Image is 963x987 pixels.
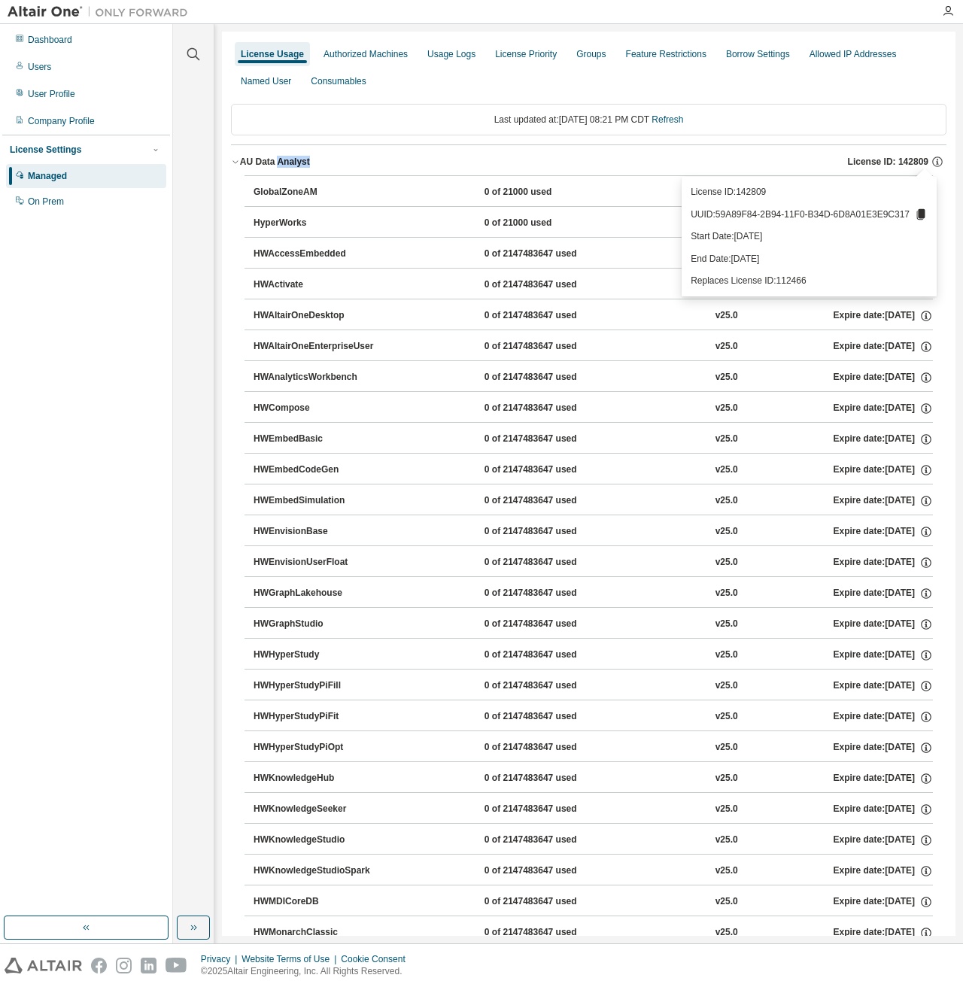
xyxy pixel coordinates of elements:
button: HWHyperStudy0 of 2147483647 usedv25.0Expire date:[DATE] [254,639,933,672]
div: v25.0 [715,710,738,724]
div: Expire date: [DATE] [834,340,933,354]
div: 0 of 2147483647 used [485,402,620,415]
div: Expire date: [DATE] [834,864,933,878]
div: License Priority [495,48,557,60]
div: 0 of 21000 used [485,217,620,230]
button: HWHyperStudyPiOpt0 of 2147483647 usedv25.0Expire date:[DATE] [254,731,933,764]
div: 0 of 2147483647 used [485,618,620,631]
div: HWActivate [254,278,389,292]
div: Groups [576,48,606,60]
div: HWAccessEmbedded [254,248,389,261]
div: 0 of 2147483647 used [485,278,620,292]
div: HWHyperStudyPiOpt [254,741,389,755]
div: Dashboard [28,34,72,46]
div: 0 of 2147483647 used [485,710,620,724]
div: GlobalZoneAM [254,186,389,199]
div: v25.0 [715,587,738,600]
div: v25.0 [715,895,738,909]
div: Expire date: [DATE] [834,525,933,539]
div: Cookie Consent [341,953,414,965]
div: v25.0 [715,463,738,477]
div: v25.0 [715,340,738,354]
div: Expire date: [DATE] [834,834,933,847]
div: HWEmbedCodeGen [254,463,389,477]
div: 0 of 2147483647 used [485,772,620,785]
button: HWAccessEmbedded0 of 2147483647 usedv25.0Expire date:[DATE] [254,238,933,271]
div: Last updated at: [DATE] 08:21 PM CDT [231,104,946,135]
div: Expire date: [DATE] [834,895,933,909]
div: Company Profile [28,115,95,127]
div: HWAltairOneDesktop [254,309,389,323]
div: 0 of 2147483647 used [485,340,620,354]
button: HWAltairOneEnterpriseUser0 of 2147483647 usedv25.0Expire date:[DATE] [254,330,933,363]
div: 0 of 2147483647 used [485,309,620,323]
div: Expire date: [DATE] [834,679,933,693]
p: Replaces License ID: 112466 [691,275,928,287]
div: 0 of 2147483647 used [485,741,620,755]
button: AU Data AnalystLicense ID: 142809 [231,145,946,178]
button: HWMonarchClassic0 of 2147483647 usedv25.0Expire date:[DATE] [254,916,933,949]
div: HWHyperStudyPiFit [254,710,389,724]
div: Consumables [311,75,366,87]
div: HWAltairOneEnterpriseUser [254,340,389,354]
div: User Profile [28,88,75,100]
div: Expire date: [DATE] [834,618,933,631]
div: v25.0 [715,679,738,693]
div: HWMonarchClassic [254,926,389,940]
button: HWKnowledgeStudio0 of 2147483647 usedv25.0Expire date:[DATE] [254,824,933,857]
div: v25.0 [715,309,738,323]
div: Expire date: [DATE] [834,772,933,785]
div: 0 of 2147483647 used [485,587,620,600]
div: Expire date: [DATE] [834,402,933,415]
button: HWEnvisionBase0 of 2147483647 usedv25.0Expire date:[DATE] [254,515,933,548]
div: HWGraphStudio [254,618,389,631]
div: v25.0 [715,772,738,785]
div: HWKnowledgeHub [254,772,389,785]
div: 0 of 2147483647 used [485,926,620,940]
p: Start Date: [DATE] [691,230,928,243]
div: v25.0 [715,371,738,384]
div: HWCompose [254,402,389,415]
button: HWMDICoreDB0 of 2147483647 usedv25.0Expire date:[DATE] [254,885,933,919]
div: 0 of 2147483647 used [485,864,620,878]
div: Expire date: [DATE] [834,463,933,477]
a: Refresh [652,114,683,125]
div: 0 of 2147483647 used [485,648,620,662]
div: v25.0 [715,741,738,755]
div: 0 of 21000 used [485,186,620,199]
div: License Settings [10,144,81,156]
div: HWHyperStudy [254,648,389,662]
p: © 2025 Altair Engineering, Inc. All Rights Reserved. [201,965,415,978]
div: HWKnowledgeStudio [254,834,389,847]
img: instagram.svg [116,958,132,973]
button: HWGraphStudio0 of 2147483647 usedv25.0Expire date:[DATE] [254,608,933,641]
img: facebook.svg [91,958,107,973]
div: HWGraphLakehouse [254,587,389,600]
div: 0 of 2147483647 used [485,556,620,569]
button: HyperWorks0 of 21000 usedv25.0Expire date:[DATE] [254,207,933,240]
div: v25.0 [715,402,738,415]
button: HWHyperStudyPiFill0 of 2147483647 usedv25.0Expire date:[DATE] [254,670,933,703]
div: 0 of 2147483647 used [485,433,620,446]
p: End Date: [DATE] [691,253,928,266]
img: altair_logo.svg [5,958,82,973]
img: youtube.svg [166,958,187,973]
button: HWKnowledgeStudioSpark0 of 2147483647 usedv25.0Expire date:[DATE] [254,855,933,888]
div: Borrow Settings [726,48,790,60]
div: v25.0 [715,648,738,662]
div: HyperWorks [254,217,389,230]
p: License ID: 142809 [691,186,928,199]
div: Expire date: [DATE] [834,371,933,384]
button: HWAnalyticsWorkbench0 of 2147483647 usedv25.0Expire date:[DATE] [254,361,933,394]
button: HWCompose0 of 2147483647 usedv25.0Expire date:[DATE] [254,392,933,425]
div: Expire date: [DATE] [834,710,933,724]
div: v25.0 [715,618,738,631]
div: Expire date: [DATE] [834,648,933,662]
img: linkedin.svg [141,958,156,973]
div: 0 of 2147483647 used [485,525,620,539]
button: HWEmbedCodeGen0 of 2147483647 usedv25.0Expire date:[DATE] [254,454,933,487]
div: Feature Restrictions [626,48,706,60]
div: Privacy [201,953,242,965]
div: Expire date: [DATE] [834,433,933,446]
div: Users [28,61,51,73]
